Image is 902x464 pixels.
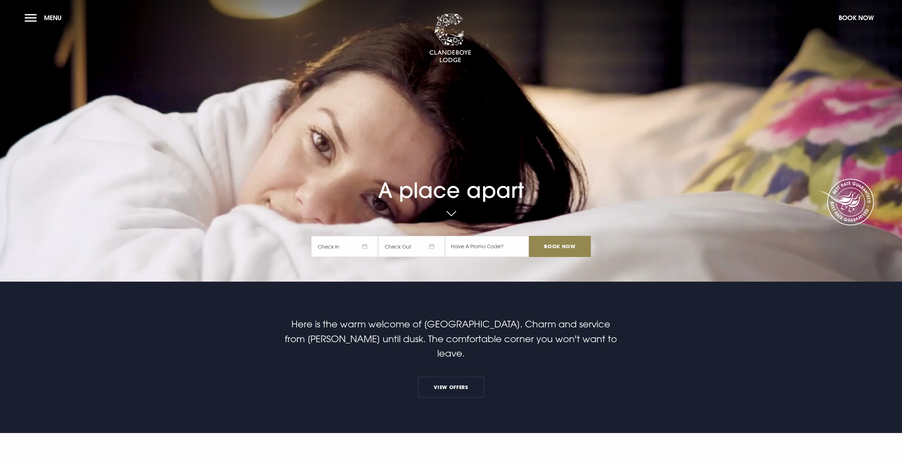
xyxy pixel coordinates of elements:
img: Clandeboye Lodge [429,14,471,63]
button: Book Now [835,10,877,25]
a: View Offers [418,377,484,398]
h1: A place apart [311,150,591,203]
span: Menu [44,14,62,22]
span: Check In [311,236,378,257]
input: Have A Promo Code? [445,236,529,257]
p: Here is the warm welcome of [GEOGRAPHIC_DATA]. Charm and service from [PERSON_NAME] until dusk. T... [283,317,619,361]
input: Book Now [529,236,591,257]
span: Check Out [378,236,445,257]
button: Menu [25,10,65,25]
